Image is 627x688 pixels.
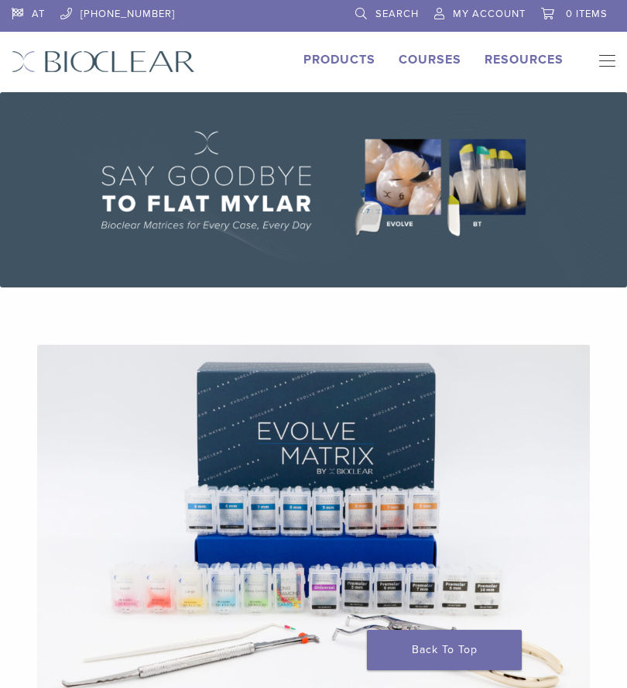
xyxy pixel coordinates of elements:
span: Search [375,8,419,20]
span: My Account [453,8,526,20]
a: Back To Top [367,630,522,670]
span: 0 items [566,8,608,20]
img: Bioclear [12,50,195,73]
a: Courses [399,52,461,67]
nav: Primary Navigation [587,50,615,74]
a: Resources [485,52,564,67]
a: Products [303,52,375,67]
